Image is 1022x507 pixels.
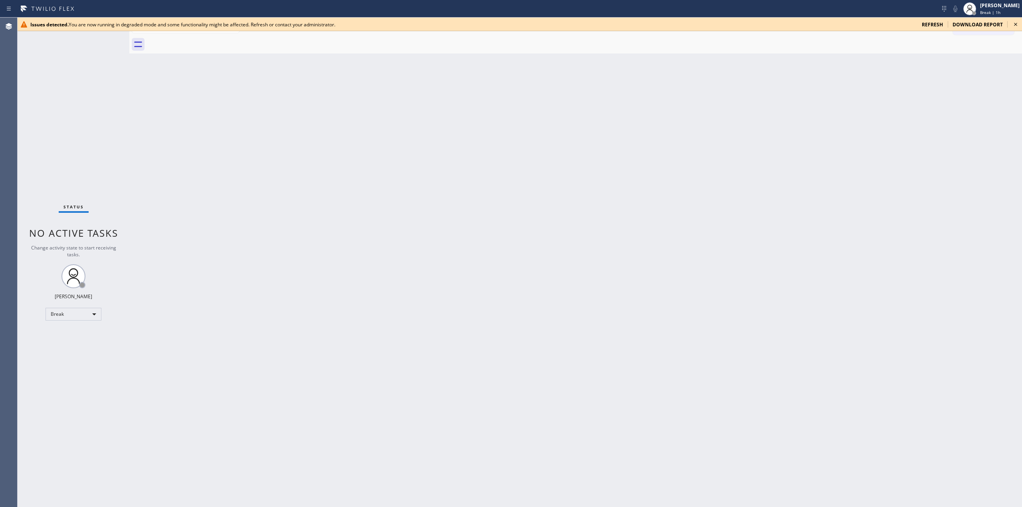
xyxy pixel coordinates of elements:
span: download report [953,21,1003,28]
span: No active tasks [29,226,118,240]
div: [PERSON_NAME] [980,2,1020,9]
span: Change activity state to start receiving tasks. [31,244,116,258]
b: Issues detected. [30,21,69,28]
span: refresh [922,21,943,28]
span: Status [63,204,84,210]
button: Mute [950,3,961,14]
div: Break [46,308,101,321]
div: [PERSON_NAME] [55,293,92,300]
div: You are now running in degraded mode and some functionality might be affected. Refresh or contact... [30,21,915,28]
span: Break | 1h [980,10,1000,15]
